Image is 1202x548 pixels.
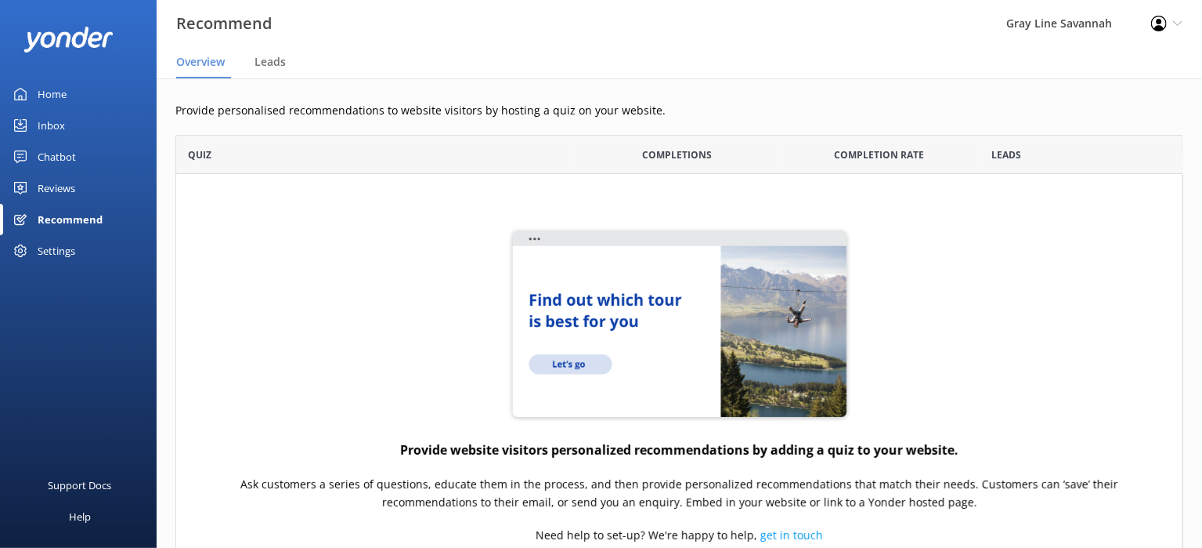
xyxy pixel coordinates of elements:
div: Chatbot [38,141,76,172]
div: Inbox [38,110,65,141]
div: Settings [38,235,75,267]
span: Quiz [188,147,211,162]
span: Leads [254,54,286,70]
p: Provide personalised recommendations to website visitors by hosting a quiz on your website. [175,102,1183,119]
a: get in touch [760,528,823,543]
div: Home [38,78,67,110]
img: yonder-white-logo.png [23,27,114,53]
img: quiz-website... [507,227,852,423]
h3: Recommend [176,11,272,36]
div: Support Docs [49,470,112,501]
p: Ask customers a series of questions, educate them in the process, and then provide personalized r... [192,477,1167,512]
div: Help [69,501,91,532]
span: Leads [992,147,1022,162]
span: Overview [176,54,225,70]
h4: Provide website visitors personalized recommendations by adding a quiz to your website. [400,441,958,461]
p: Need help to set-up? We're happy to help, [536,528,823,545]
span: Completion Rate [834,147,924,162]
div: Reviews [38,172,75,204]
span: Completions [642,147,712,162]
div: Recommend [38,204,103,235]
